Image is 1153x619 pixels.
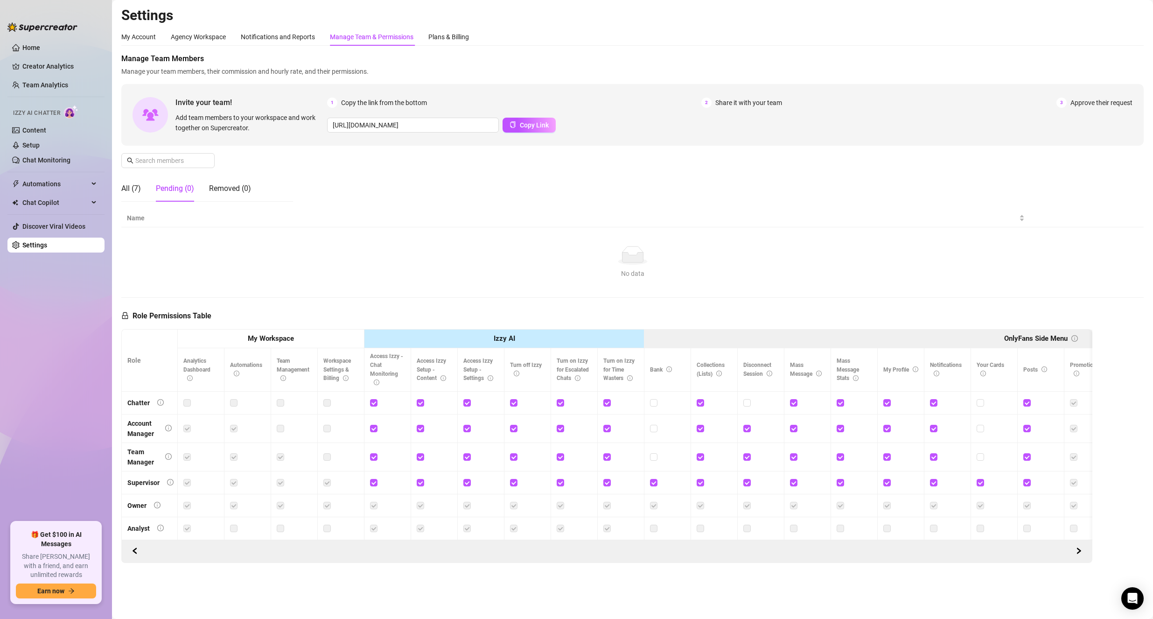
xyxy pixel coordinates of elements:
[1023,366,1047,373] span: Posts
[743,362,772,377] span: Disconnect Session
[22,81,68,89] a: Team Analytics
[510,362,542,377] span: Turn off Izzy
[627,375,633,381] span: info-circle
[135,155,202,166] input: Search members
[187,375,193,381] span: info-circle
[1004,334,1068,343] strong: OnlyFans Side Menu
[121,310,211,322] h5: Role Permissions Table
[980,371,986,376] span: info-circle
[575,375,580,381] span: info-circle
[121,312,129,319] span: lock
[327,98,337,108] span: 1
[234,371,239,376] span: info-circle
[1041,366,1047,372] span: info-circle
[68,588,75,594] span: arrow-right
[127,500,147,511] div: Owner
[1056,98,1067,108] span: 3
[22,176,89,191] span: Automations
[650,366,672,373] span: Bank
[22,59,97,74] a: Creator Analytics
[603,358,635,382] span: Turn on Izzy for Time Wasters
[37,587,64,595] span: Earn now
[175,113,323,133] span: Add team members to your workspace and work together on Supercreator.
[790,362,822,377] span: Mass Message
[715,98,782,108] span: Share it with your team
[127,157,133,164] span: search
[127,523,150,534] div: Analyst
[127,398,150,408] div: Chatter
[127,478,160,488] div: Supervisor
[1070,362,1099,377] span: Promotions
[165,425,172,431] span: info-circle
[22,127,46,134] a: Content
[16,584,96,598] button: Earn nowarrow-right
[132,548,138,554] span: left
[122,330,178,392] th: Role
[127,447,158,467] div: Team Manager
[1071,544,1086,559] button: Scroll Backward
[157,399,164,406] span: info-circle
[767,371,772,376] span: info-circle
[510,121,516,128] span: copy
[716,371,722,376] span: info-circle
[127,418,158,439] div: Account Manager
[1076,548,1082,554] span: right
[934,371,939,376] span: info-circle
[440,375,446,381] span: info-circle
[121,66,1144,77] span: Manage your team members, their commission and hourly rate, and their permissions.
[12,199,18,206] img: Chat Copilot
[154,502,161,508] span: info-circle
[16,530,96,549] span: 🎁 Get $100 in AI Messages
[13,109,60,118] span: Izzy AI Chatter
[121,7,1144,24] h2: Settings
[697,362,725,377] span: Collections (Lists)
[323,358,351,382] span: Workspace Settings & Billing
[64,105,78,119] img: AI Chatter
[1070,98,1132,108] span: Approve their request
[343,375,349,381] span: info-circle
[520,121,549,129] span: Copy Link
[341,98,427,108] span: Copy the link from the bottom
[837,358,859,382] span: Mass Message Stats
[7,22,77,32] img: logo-BBDzfeDw.svg
[12,180,20,188] span: thunderbolt
[22,156,70,164] a: Chat Monitoring
[488,375,493,381] span: info-circle
[374,380,379,385] span: info-circle
[280,375,286,381] span: info-circle
[816,371,822,376] span: info-circle
[913,366,918,372] span: info-circle
[121,209,1030,227] th: Name
[127,213,1017,223] span: Name
[557,358,589,382] span: Turn on Izzy for Escalated Chats
[157,525,164,531] span: info-circle
[853,375,859,381] span: info-circle
[121,53,1144,64] span: Manage Team Members
[503,118,556,133] button: Copy Link
[463,358,493,382] span: Access Izzy Setup - Settings
[22,195,89,210] span: Chat Copilot
[330,32,413,42] div: Manage Team & Permissions
[156,183,194,194] div: Pending (0)
[514,371,519,376] span: info-circle
[22,223,85,230] a: Discover Viral Videos
[22,141,40,149] a: Setup
[666,366,672,372] span: info-circle
[121,32,156,42] div: My Account
[167,479,174,485] span: info-circle
[183,358,210,382] span: Analytics Dashboard
[165,453,172,460] span: info-circle
[1121,587,1144,610] div: Open Intercom Messenger
[248,334,294,343] strong: My Workspace
[131,268,1134,279] div: No data
[417,358,446,382] span: Access Izzy Setup - Content
[171,32,226,42] div: Agency Workspace
[22,241,47,249] a: Settings
[494,334,515,343] strong: Izzy AI
[16,552,96,580] span: Share [PERSON_NAME] with a friend, and earn unlimited rewards
[22,44,40,51] a: Home
[370,353,403,386] span: Access Izzy - Chat Monitoring
[241,32,315,42] div: Notifications and Reports
[883,366,918,373] span: My Profile
[930,362,962,377] span: Notifications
